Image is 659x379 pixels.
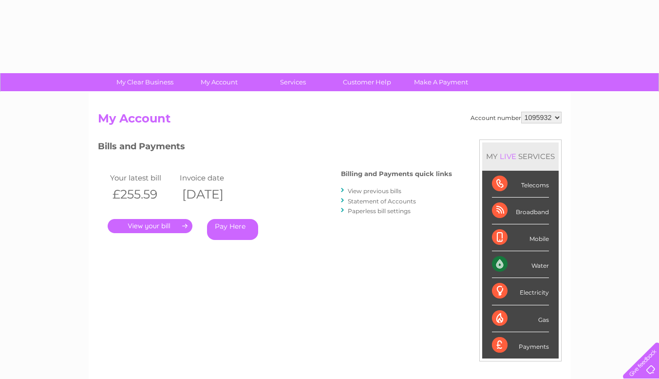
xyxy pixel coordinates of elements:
div: Account number [471,112,562,123]
a: . [108,219,192,233]
h3: Bills and Payments [98,140,452,157]
td: Invoice date [177,171,247,184]
div: Water [492,251,549,278]
h4: Billing and Payments quick links [341,170,452,178]
div: Mobile [492,224,549,251]
div: Payments [492,332,549,359]
div: Electricity [492,278,549,305]
a: Make A Payment [401,73,481,91]
a: Statement of Accounts [348,198,416,205]
a: Pay Here [207,219,258,240]
a: View previous bills [348,187,401,195]
a: My Clear Business [105,73,185,91]
a: Paperless bill settings [348,207,411,215]
div: Telecoms [492,171,549,198]
div: Broadband [492,198,549,224]
div: LIVE [498,152,518,161]
div: MY SERVICES [482,142,559,170]
th: £255.59 [108,184,178,204]
a: Customer Help [327,73,407,91]
th: [DATE] [177,184,247,204]
h2: My Account [98,112,562,130]
div: Gas [492,305,549,332]
a: My Account [179,73,259,91]
td: Your latest bill [108,171,178,184]
a: Services [253,73,333,91]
